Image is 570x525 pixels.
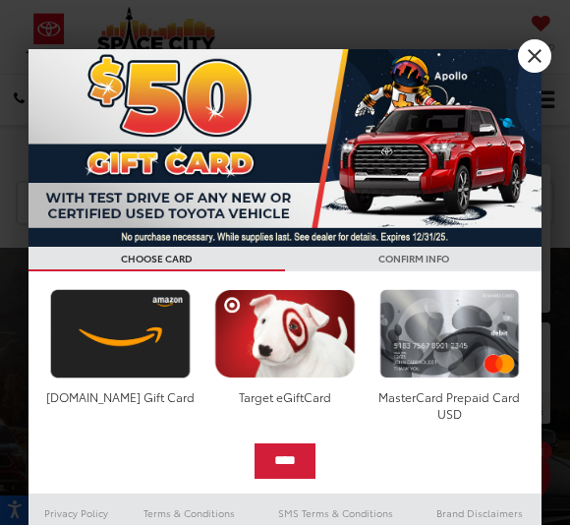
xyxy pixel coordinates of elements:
div: [DOMAIN_NAME] Gift Card [46,388,195,405]
a: Brand Disclaimers [417,501,541,525]
div: MasterCard Prepaid Card USD [375,388,524,422]
img: targetcard.png [210,289,359,379]
img: amazoncard.png [46,289,195,379]
img: 53411_top_152338.jpg [28,49,541,247]
h3: CONFIRM INFO [285,247,541,271]
div: Target eGiftCard [210,388,359,405]
img: mastercard.png [375,289,524,379]
a: Terms & Conditions [124,501,255,525]
a: SMS Terms & Conditions [256,501,418,525]
a: Privacy Policy [28,501,124,525]
h3: CHOOSE CARD [28,247,285,271]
